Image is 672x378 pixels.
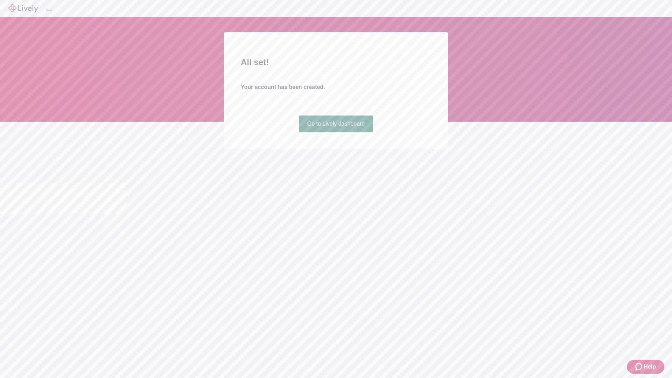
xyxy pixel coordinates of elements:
[627,360,664,374] button: Zendesk support iconHelp
[635,363,644,371] svg: Zendesk support icon
[8,4,38,13] img: Lively
[644,363,656,371] span: Help
[299,115,373,132] a: Go to Lively dashboard
[241,56,431,69] h2: All set!
[46,9,52,11] button: Log out
[241,83,431,91] h4: Your account has been created.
